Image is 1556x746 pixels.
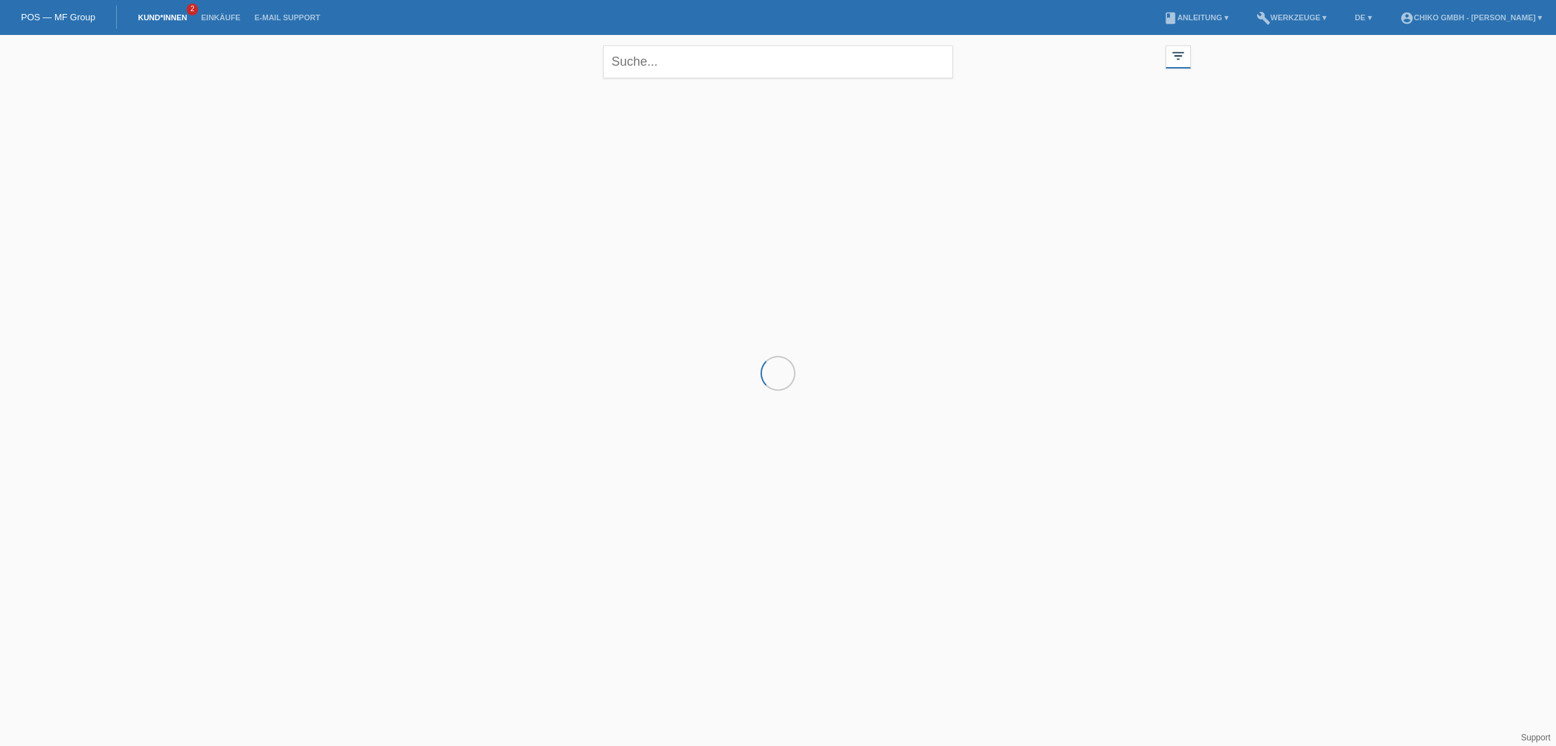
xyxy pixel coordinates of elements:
[194,13,247,22] a: Einkäufe
[131,13,194,22] a: Kund*innen
[1521,733,1550,743] a: Support
[187,3,198,15] span: 2
[1157,13,1236,22] a: bookAnleitung ▾
[1257,11,1271,25] i: build
[248,13,327,22] a: E-Mail Support
[1393,13,1549,22] a: account_circleChiko GmbH - [PERSON_NAME] ▾
[1348,13,1378,22] a: DE ▾
[1250,13,1334,22] a: buildWerkzeuge ▾
[1400,11,1414,25] i: account_circle
[603,45,953,78] input: Suche...
[21,12,95,22] a: POS — MF Group
[1170,48,1186,64] i: filter_list
[1164,11,1177,25] i: book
